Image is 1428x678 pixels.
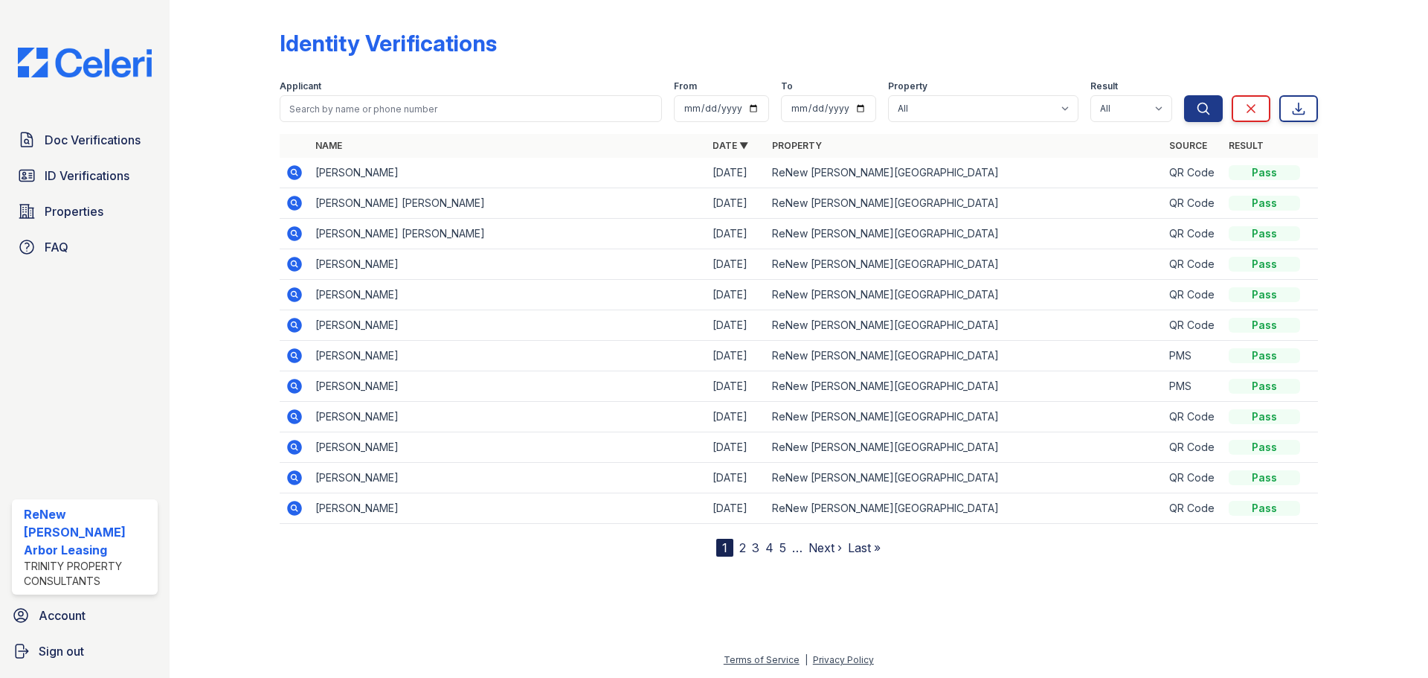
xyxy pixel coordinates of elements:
td: ReNew [PERSON_NAME][GEOGRAPHIC_DATA] [766,402,1163,432]
div: Pass [1229,348,1300,363]
td: [DATE] [707,371,766,402]
label: Applicant [280,80,321,92]
td: PMS [1163,371,1223,402]
a: 4 [765,540,773,555]
td: ReNew [PERSON_NAME][GEOGRAPHIC_DATA] [766,371,1163,402]
td: [DATE] [707,219,766,249]
div: Pass [1229,257,1300,272]
div: Pass [1229,318,1300,333]
td: QR Code [1163,493,1223,524]
a: FAQ [12,232,158,262]
div: Pass [1229,226,1300,241]
td: [DATE] [707,158,766,188]
label: Property [888,80,927,92]
td: [DATE] [707,188,766,219]
div: Trinity Property Consultants [24,559,152,589]
td: [PERSON_NAME] [309,341,707,371]
a: 2 [739,540,746,555]
td: [DATE] [707,432,766,463]
td: ReNew [PERSON_NAME][GEOGRAPHIC_DATA] [766,463,1163,493]
a: 5 [779,540,786,555]
td: QR Code [1163,402,1223,432]
td: ReNew [PERSON_NAME][GEOGRAPHIC_DATA] [766,493,1163,524]
td: [DATE] [707,280,766,310]
a: Property [772,140,822,151]
div: ReNew [PERSON_NAME] Arbor Leasing [24,505,152,559]
a: Privacy Policy [813,654,874,665]
a: Name [315,140,342,151]
div: Pass [1229,440,1300,455]
label: Result [1090,80,1118,92]
td: QR Code [1163,463,1223,493]
td: [PERSON_NAME] [PERSON_NAME] [309,188,707,219]
td: QR Code [1163,310,1223,341]
div: Pass [1229,470,1300,485]
span: FAQ [45,238,68,256]
div: Pass [1229,165,1300,180]
td: QR Code [1163,188,1223,219]
img: CE_Logo_Blue-a8612792a0a2168367f1c8372b55b34899dd931a85d93a1a3d3e32e68fde9ad4.png [6,48,164,77]
td: [PERSON_NAME] [PERSON_NAME] [309,219,707,249]
a: 3 [752,540,759,555]
a: ID Verifications [12,161,158,191]
td: [DATE] [707,463,766,493]
div: | [805,654,808,665]
td: ReNew [PERSON_NAME][GEOGRAPHIC_DATA] [766,158,1163,188]
div: Pass [1229,379,1300,394]
td: [PERSON_NAME] [309,463,707,493]
td: ReNew [PERSON_NAME][GEOGRAPHIC_DATA] [766,341,1163,371]
td: [DATE] [707,249,766,280]
td: PMS [1163,341,1223,371]
a: Doc Verifications [12,125,158,155]
td: QR Code [1163,249,1223,280]
td: [DATE] [707,402,766,432]
a: Source [1169,140,1207,151]
span: Account [39,607,86,624]
td: [DATE] [707,341,766,371]
div: 1 [716,539,733,557]
div: Pass [1229,287,1300,302]
a: Date ▼ [713,140,748,151]
td: ReNew [PERSON_NAME][GEOGRAPHIC_DATA] [766,432,1163,463]
div: Identity Verifications [280,30,497,57]
span: Properties [45,202,103,220]
a: Sign out [6,636,164,666]
td: [PERSON_NAME] [309,432,707,463]
td: ReNew [PERSON_NAME][GEOGRAPHIC_DATA] [766,280,1163,310]
a: Last » [848,540,881,555]
td: ReNew [PERSON_NAME][GEOGRAPHIC_DATA] [766,188,1163,219]
td: QR Code [1163,280,1223,310]
div: Pass [1229,501,1300,516]
span: ID Verifications [45,167,129,185]
div: Pass [1229,409,1300,424]
label: To [781,80,793,92]
td: [PERSON_NAME] [309,310,707,341]
td: [PERSON_NAME] [309,249,707,280]
td: QR Code [1163,158,1223,188]
td: QR Code [1163,219,1223,249]
td: [PERSON_NAME] [309,280,707,310]
td: [PERSON_NAME] [309,402,707,432]
a: Account [6,601,164,630]
label: From [674,80,697,92]
a: Properties [12,196,158,226]
a: Result [1229,140,1264,151]
td: ReNew [PERSON_NAME][GEOGRAPHIC_DATA] [766,249,1163,280]
a: Terms of Service [724,654,800,665]
td: [PERSON_NAME] [309,493,707,524]
span: Sign out [39,642,84,660]
div: Pass [1229,196,1300,211]
td: ReNew [PERSON_NAME][GEOGRAPHIC_DATA] [766,310,1163,341]
td: QR Code [1163,432,1223,463]
td: [PERSON_NAME] [309,158,707,188]
td: [DATE] [707,310,766,341]
td: [DATE] [707,493,766,524]
input: Search by name or phone number [280,95,662,122]
span: … [792,539,803,557]
td: [PERSON_NAME] [309,371,707,402]
a: Next › [808,540,842,555]
span: Doc Verifications [45,131,141,149]
td: ReNew [PERSON_NAME][GEOGRAPHIC_DATA] [766,219,1163,249]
